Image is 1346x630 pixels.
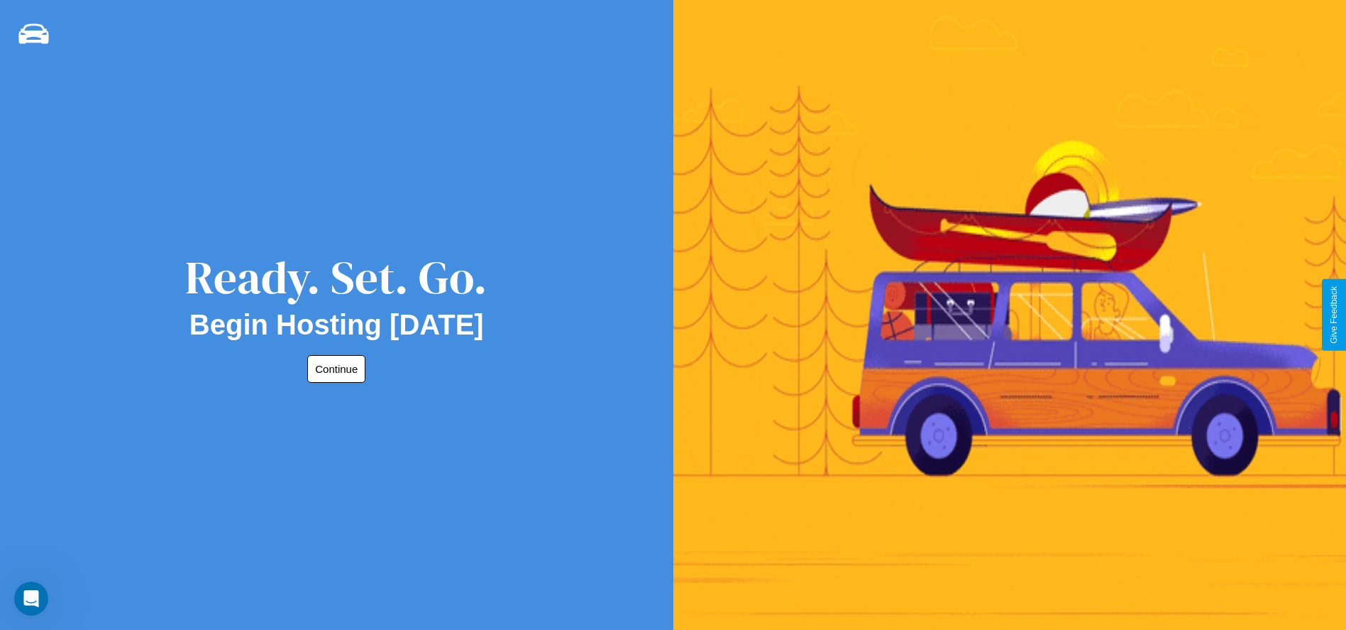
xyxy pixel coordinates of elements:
h2: Begin Hosting [DATE] [189,309,484,341]
div: Ready. Set. Go. [185,246,487,309]
button: Continue [307,355,365,383]
div: Give Feedback [1329,286,1339,344]
iframe: Intercom live chat [14,582,48,616]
